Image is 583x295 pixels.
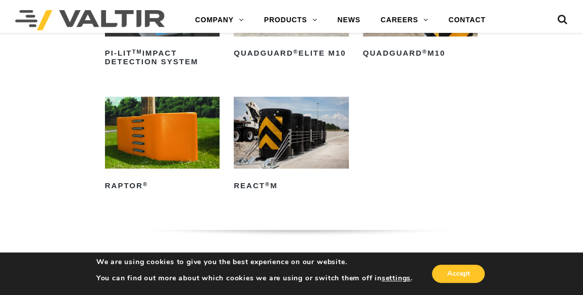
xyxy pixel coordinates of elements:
[234,178,349,194] h2: REACT M
[234,97,349,193] a: REACT®M
[96,274,413,283] p: You can find out more about which cookies we are using or switch them off in .
[363,46,478,62] h2: QuadGuard M10
[265,181,270,187] sup: ®
[293,49,298,55] sup: ®
[185,10,254,30] a: COMPANY
[234,46,349,62] h2: QuadGuard Elite M10
[327,10,370,30] a: NEWS
[105,46,220,70] h2: PI-LIT Impact Detection System
[422,49,427,55] sup: ®
[432,265,485,283] button: Accept
[438,10,495,30] a: CONTACT
[371,10,439,30] a: CAREERS
[382,274,411,283] button: settings
[96,258,413,267] p: We are using cookies to give you the best experience on our website.
[132,49,142,55] sup: TM
[105,178,220,194] h2: RAPTOR
[254,10,327,30] a: PRODUCTS
[143,181,148,187] sup: ®
[15,10,165,30] img: Valtir
[105,97,220,193] a: RAPTOR®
